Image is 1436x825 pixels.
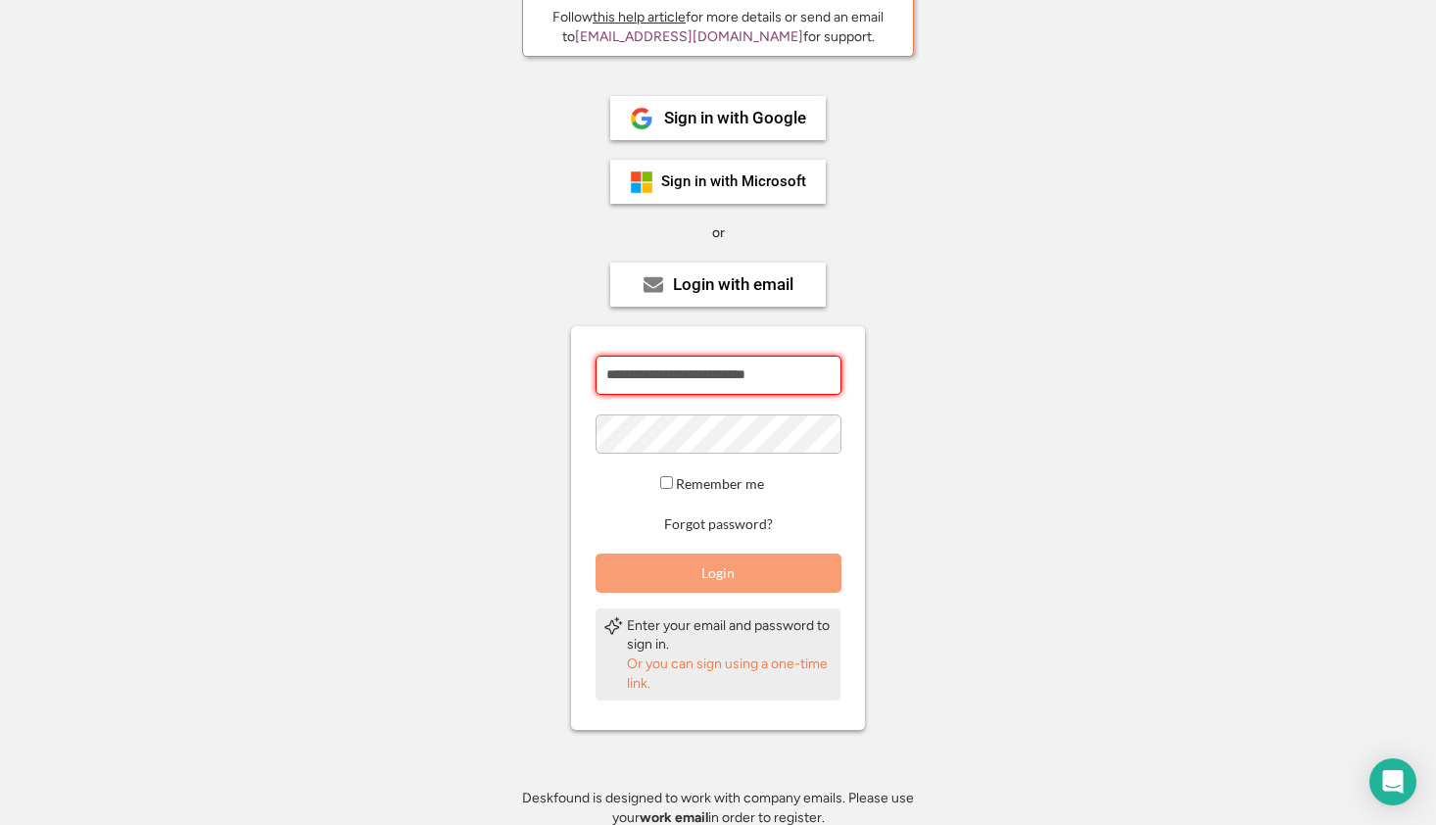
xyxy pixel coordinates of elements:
div: Enter your email and password to sign in. [627,616,833,655]
div: or [712,223,725,243]
div: Open Intercom Messenger [1369,758,1416,805]
a: this help article [593,9,686,25]
button: Forgot password? [661,515,776,534]
img: 1024px-Google__G__Logo.svg.png [630,107,653,130]
a: [EMAIL_ADDRESS][DOMAIN_NAME] [575,28,803,45]
button: Login [596,554,841,593]
label: Remember me [676,475,764,492]
div: Sign in with Google [664,110,806,126]
div: Login with email [673,276,793,293]
div: Or you can sign using a one-time link. [627,655,833,693]
div: Sign in with Microsoft [661,174,806,189]
div: Follow for more details or send an email to for support. [538,8,898,46]
img: ms-symbollockup_mssymbol_19.png [630,170,653,194]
